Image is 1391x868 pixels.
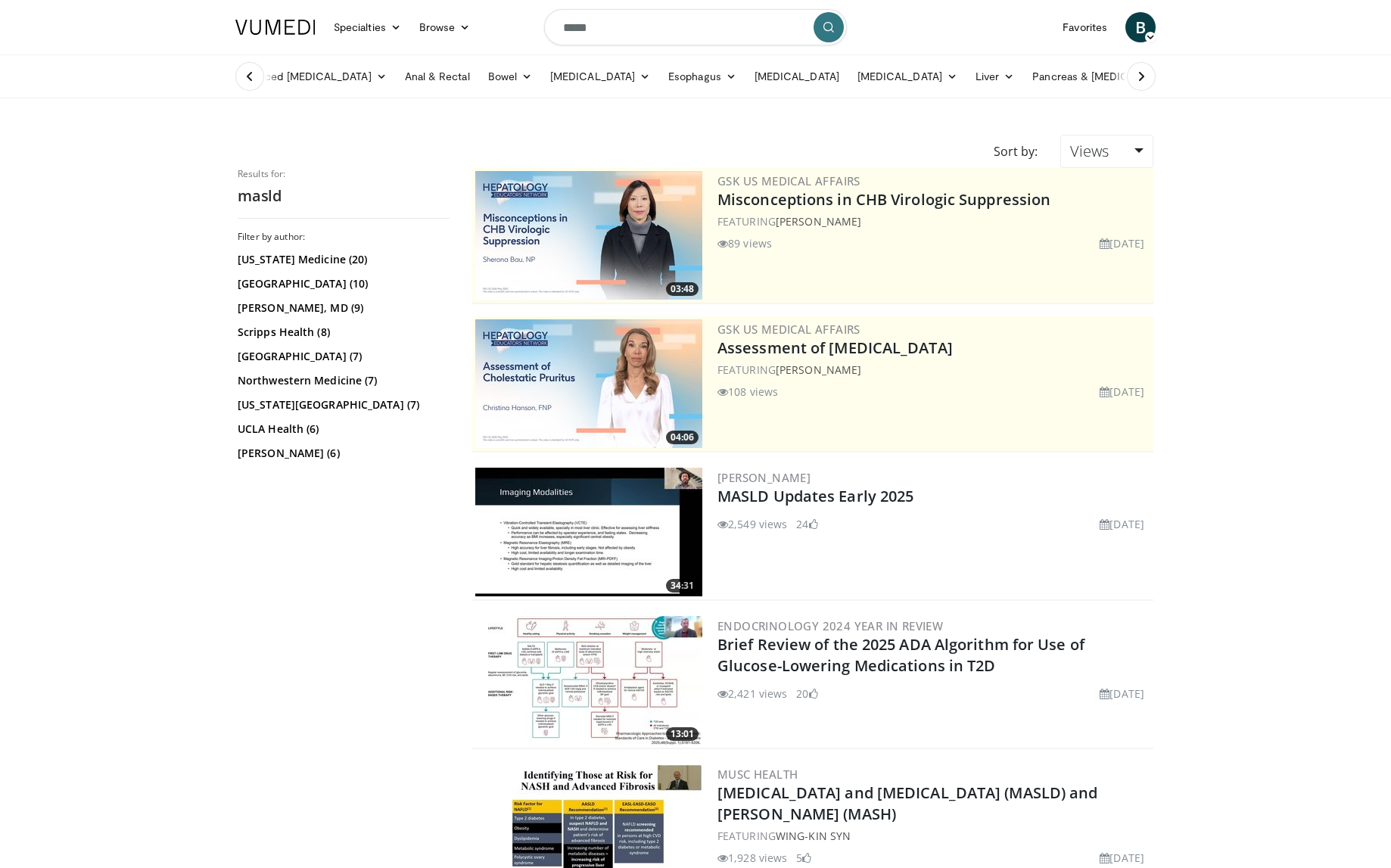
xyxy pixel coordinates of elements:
a: [GEOGRAPHIC_DATA] (7) [238,349,446,364]
a: [GEOGRAPHIC_DATA] (10) [238,276,446,291]
a: Specialties [325,12,410,42]
h2: masld [238,186,450,206]
img: ac7a3daa-3c21-46dc-a942-fb08a6fda85c.300x170_q85_crop-smart_upscale.jpg [475,616,702,745]
a: MASLD Updates Early 2025 [717,486,913,506]
span: 03:48 [666,282,699,296]
a: MUSC Health [717,767,798,782]
img: VuMedi Logo [235,20,316,35]
div: FEATURING [717,828,1150,844]
img: a6c1273b-6a04-451f-b691-dbbac68f8a63.300x170_q85_crop-smart_upscale.jpg [475,468,702,596]
a: 13:01 [475,616,702,745]
a: [MEDICAL_DATA] and [MEDICAL_DATA] (MASLD) and [PERSON_NAME] (MASH) [717,782,1098,824]
li: 24 [796,516,817,532]
span: 04:06 [666,431,699,444]
a: Scripps Health (8) [238,325,446,340]
li: 2,421 views [717,686,787,702]
li: [DATE] [1100,516,1144,532]
a: Assessment of [MEDICAL_DATA] [717,338,953,358]
h3: Filter by author: [238,231,450,243]
a: Bowel [479,61,541,92]
a: Anal & Rectal [396,61,479,92]
li: 2,549 views [717,516,787,532]
a: Views [1060,135,1153,168]
li: 5 [796,850,811,866]
div: FEATURING [717,362,1150,378]
a: Favorites [1053,12,1116,42]
a: Browse [410,12,480,42]
a: UCLA Health (6) [238,422,446,437]
a: 34:31 [475,468,702,596]
li: 89 views [717,235,772,251]
li: [DATE] [1100,686,1144,702]
a: Pancreas & [MEDICAL_DATA] [1023,61,1200,92]
a: [US_STATE] Medicine (20) [238,252,446,267]
p: Results for: [238,168,450,180]
a: Advanced [MEDICAL_DATA] [226,61,396,92]
span: 13:01 [666,727,699,741]
a: Endocrinology 2024 Year in Review [717,618,943,633]
a: [PERSON_NAME] [776,214,861,229]
div: FEATURING [717,213,1150,229]
a: B [1125,12,1156,42]
a: 04:06 [475,319,702,448]
a: [PERSON_NAME] [717,470,811,485]
a: GSK US Medical Affairs [717,322,860,337]
div: Sort by: [982,135,1049,168]
a: [MEDICAL_DATA] [848,61,966,92]
li: 1,928 views [717,850,787,866]
span: 34:31 [666,579,699,593]
a: [MEDICAL_DATA] [745,61,848,92]
a: [PERSON_NAME], MD (9) [238,300,446,316]
a: Esophagus [659,61,745,92]
a: [PERSON_NAME] [776,362,861,377]
img: 31b7e813-d228-42d3-be62-e44350ef88b5.jpg.300x170_q85_crop-smart_upscale.jpg [475,319,702,448]
li: 108 views [717,384,778,400]
a: Brief Review of the 2025 ADA Algorithm for Use of Glucose-Lowering Medications in T2D [717,634,1084,676]
a: Wing-Kin Syn [776,829,851,843]
a: Northwestern Medicine (7) [238,373,446,388]
li: 20 [796,686,817,702]
a: [US_STATE][GEOGRAPHIC_DATA] (7) [238,397,446,412]
a: GSK US Medical Affairs [717,173,860,188]
a: [MEDICAL_DATA] [541,61,659,92]
li: [DATE] [1100,850,1144,866]
li: [DATE] [1100,384,1144,400]
a: Misconceptions in CHB Virologic Suppression [717,189,1050,210]
a: [PERSON_NAME] (6) [238,446,446,461]
input: Search topics, interventions [544,9,847,45]
img: 59d1e413-5879-4b2e-8b0a-b35c7ac1ec20.jpg.300x170_q85_crop-smart_upscale.jpg [475,171,702,300]
a: Liver [966,61,1023,92]
a: 03:48 [475,171,702,300]
span: Views [1070,141,1109,161]
li: [DATE] [1100,235,1144,251]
